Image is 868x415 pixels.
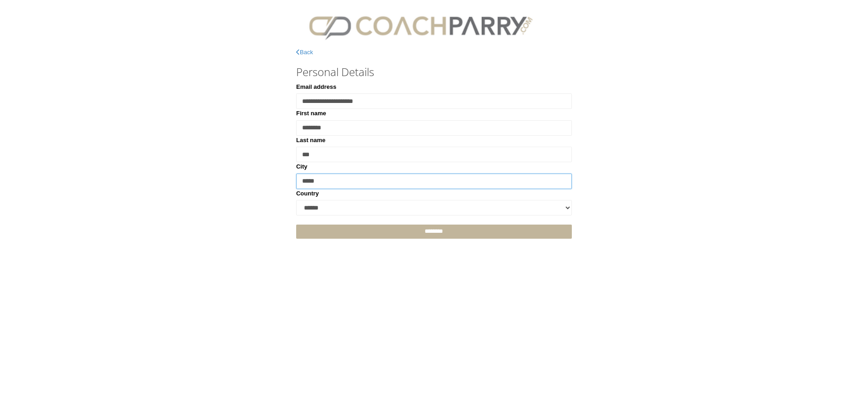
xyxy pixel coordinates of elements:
[296,9,545,43] img: CPlogo.png
[296,66,572,78] h3: Personal Details
[296,49,313,56] a: Back
[296,109,326,118] label: First name
[296,189,319,198] label: Country
[296,82,336,92] label: Email address
[296,162,308,171] label: City
[296,136,325,145] label: Last name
